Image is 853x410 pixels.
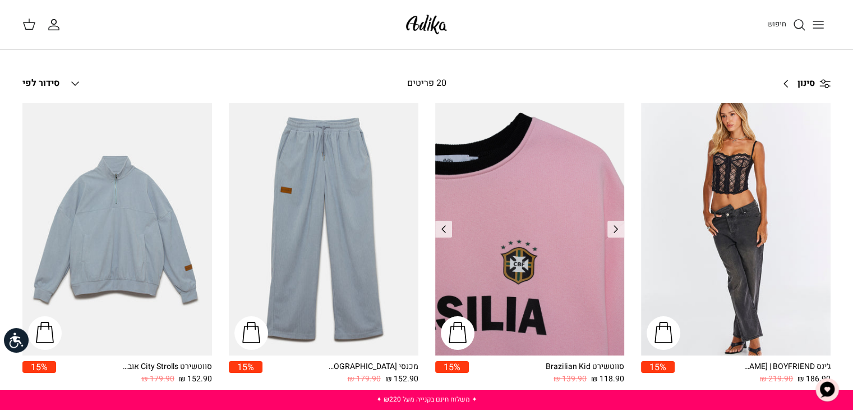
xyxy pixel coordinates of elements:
img: Adika IL [403,11,450,38]
a: סווטשירט City Strolls אוברסייז 152.90 ₪ 179.90 ₪ [56,361,212,385]
span: סידור לפי [22,76,59,90]
a: סווטשירט Brazilian Kid 118.90 ₪ 139.90 ₪ [469,361,625,385]
span: 118.90 ₪ [591,373,624,385]
a: ✦ משלוח חינם בקנייה מעל ₪220 ✦ [376,394,477,404]
a: 15% [435,361,469,385]
a: סווטשירט Brazilian Kid [435,103,625,356]
div: מכנסי [GEOGRAPHIC_DATA] [329,361,418,373]
span: 15% [22,361,56,373]
span: 15% [435,361,469,373]
a: מכנסי טרנינג City strolls [229,103,418,356]
span: 186.90 ₪ [797,373,831,385]
a: מכנסי [GEOGRAPHIC_DATA] 152.90 ₪ 179.90 ₪ [262,361,418,385]
span: 139.90 ₪ [554,373,587,385]
span: 15% [229,361,262,373]
a: ג׳ינס All Or Nothing [PERSON_NAME] | BOYFRIEND 186.90 ₪ 219.90 ₪ [675,361,831,385]
div: סווטשירט City Strolls אוברסייז [122,361,212,373]
button: צ'אט [810,373,844,407]
span: 152.90 ₪ [179,373,212,385]
button: Toggle menu [806,12,831,37]
a: ג׳ינס All Or Nothing קריס-קרוס | BOYFRIEND [641,103,831,356]
span: חיפוש [767,19,786,29]
a: סווטשירט City Strolls אוברסייז [22,103,212,356]
a: חיפוש [767,18,806,31]
div: סווטשירט Brazilian Kid [534,361,624,373]
a: 15% [22,361,56,385]
span: 152.90 ₪ [385,373,418,385]
div: 20 פריטים [330,76,523,91]
a: סינון [775,70,831,97]
a: 15% [641,361,675,385]
span: 179.90 ₪ [141,373,174,385]
a: החשבון שלי [47,18,65,31]
a: 15% [229,361,262,385]
span: 179.90 ₪ [348,373,381,385]
span: 15% [641,361,675,373]
div: ג׳ינס All Or Nothing [PERSON_NAME] | BOYFRIEND [741,361,831,373]
span: סינון [797,76,815,91]
a: Previous [607,221,624,238]
button: סידור לפי [22,71,82,96]
span: 219.90 ₪ [760,373,793,385]
a: Previous [435,221,452,238]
